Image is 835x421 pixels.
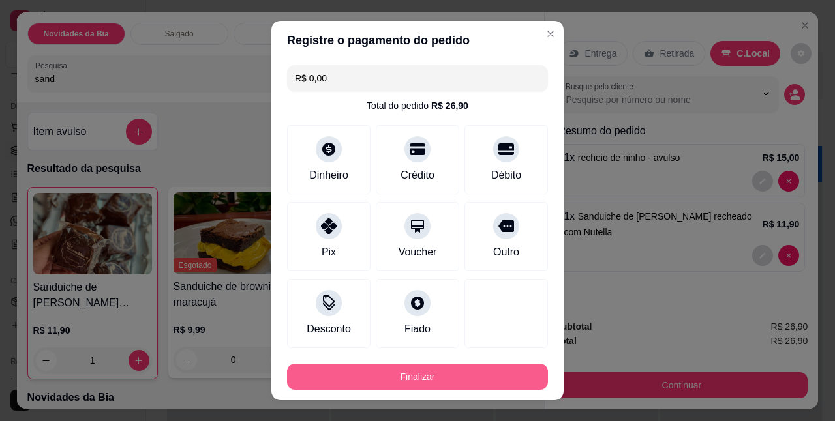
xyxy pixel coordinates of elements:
button: Finalizar [287,364,548,390]
div: R$ 26,90 [431,99,468,112]
div: Crédito [401,167,434,183]
div: Outro [493,244,519,260]
button: Close [540,23,561,44]
input: Ex.: hambúrguer de cordeiro [295,65,540,91]
div: Voucher [399,244,437,260]
div: Fiado [404,321,431,337]
div: Desconto [307,321,351,337]
div: Total do pedido [367,99,468,112]
header: Registre o pagamento do pedido [271,21,564,60]
div: Débito [491,167,521,183]
div: Dinheiro [309,167,348,183]
div: Pix [322,244,336,260]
